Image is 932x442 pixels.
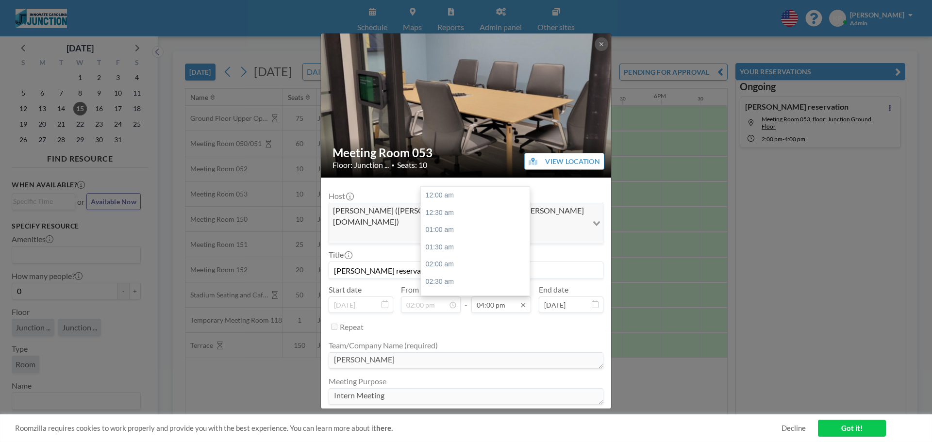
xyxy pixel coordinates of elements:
[818,420,886,437] a: Got it!
[782,424,806,433] a: Decline
[421,204,534,222] div: 12:30 am
[329,341,438,350] label: Team/Company Name (required)
[333,160,389,170] span: Floor: Junction ...
[397,160,427,170] span: Seats: 10
[329,377,386,386] label: Meeting Purpose
[401,285,419,295] label: From
[524,153,604,170] button: VIEW LOCATION
[330,229,587,242] input: Search for option
[391,162,395,169] span: •
[421,239,534,256] div: 01:30 am
[333,146,600,160] h2: Meeting Room 053
[329,250,351,260] label: Title
[329,191,353,201] label: Host
[15,424,782,433] span: Roomzilla requires cookies to work properly and provide you with the best experience. You can lea...
[421,187,534,204] div: 12:00 am
[421,256,534,273] div: 02:00 am
[465,288,467,310] span: -
[421,291,534,308] div: 03:00 am
[340,322,364,332] label: Repeat
[329,285,362,295] label: Start date
[421,273,534,291] div: 02:30 am
[331,205,586,227] span: [PERSON_NAME] ([PERSON_NAME][EMAIL_ADDRESS][PERSON_NAME][DOMAIN_NAME])
[321,33,612,179] img: 537.jpg
[329,262,603,278] input: (No title)
[421,221,534,239] div: 01:00 am
[376,424,393,432] a: here.
[329,203,603,244] div: Search for option
[539,285,568,295] label: End date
